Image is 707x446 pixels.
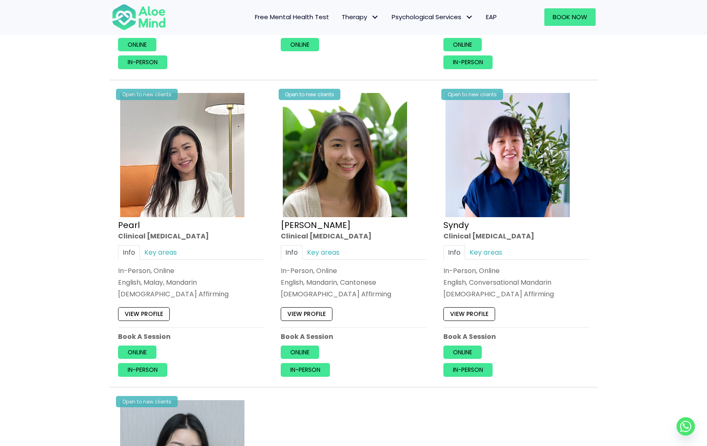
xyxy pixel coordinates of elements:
[445,93,570,217] img: Syndy
[443,346,482,359] a: Online
[443,55,493,69] a: In-person
[480,8,503,26] a: EAP
[281,38,319,51] a: Online
[443,219,469,231] a: Syndy
[118,278,264,287] p: English, Malay, Mandarin
[118,307,170,321] a: View profile
[443,231,589,241] div: Clinical [MEDICAL_DATA]
[118,231,264,241] div: Clinical [MEDICAL_DATA]
[443,266,589,275] div: In-Person, Online
[302,245,344,259] a: Key areas
[255,13,329,21] span: Free Mental Health Test
[283,93,407,217] img: Peggy Clin Psych
[281,289,427,299] div: [DEMOGRAPHIC_DATA] Affirming
[441,89,503,100] div: Open to new clients
[281,245,302,259] a: Info
[118,219,140,231] a: Pearl
[118,331,264,341] p: Book A Session
[443,278,589,287] p: English, Conversational Mandarin
[112,3,166,31] img: Aloe mind Logo
[281,219,351,231] a: [PERSON_NAME]
[443,289,589,299] div: [DEMOGRAPHIC_DATA] Affirming
[279,89,340,100] div: Open to new clients
[281,266,427,275] div: In-Person, Online
[486,13,497,21] span: EAP
[120,93,244,217] img: Pearl photo
[118,363,167,376] a: In-person
[281,331,427,341] p: Book A Session
[443,363,493,376] a: In-person
[463,11,476,23] span: Psychological Services: submenu
[465,245,507,259] a: Key areas
[342,13,379,21] span: Therapy
[369,11,381,23] span: Therapy: submenu
[281,363,330,376] a: In-person
[116,396,178,407] div: Open to new clients
[118,55,167,69] a: In-person
[392,13,473,21] span: Psychological Services
[443,331,589,341] p: Book A Session
[177,8,503,26] nav: Menu
[249,8,335,26] a: Free Mental Health Test
[335,8,385,26] a: TherapyTherapy: submenu
[443,245,465,259] a: Info
[118,38,156,51] a: Online
[443,307,495,321] a: View profile
[118,245,140,259] a: Info
[281,307,332,321] a: View profile
[118,266,264,275] div: In-Person, Online
[677,417,695,436] a: Whatsapp
[385,8,480,26] a: Psychological ServicesPsychological Services: submenu
[118,289,264,299] div: [DEMOGRAPHIC_DATA] Affirming
[281,231,427,241] div: Clinical [MEDICAL_DATA]
[281,346,319,359] a: Online
[443,38,482,51] a: Online
[544,8,596,26] a: Book Now
[140,245,181,259] a: Key areas
[118,346,156,359] a: Online
[116,89,178,100] div: Open to new clients
[281,278,427,287] p: English, Mandarin, Cantonese
[553,13,587,21] span: Book Now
